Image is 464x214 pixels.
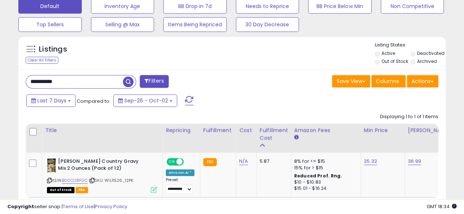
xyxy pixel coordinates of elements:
[18,17,82,32] button: Top Sellers
[58,158,147,173] b: [PERSON_NAME] Country Gravy Mix 2 Ounces (Pack of 12)
[376,78,399,85] span: Columns
[26,94,76,107] button: Last 7 Days
[91,17,154,32] button: Selling @ Max
[417,58,437,64] label: Archived
[183,159,194,165] span: OFF
[381,50,395,56] label: Active
[45,127,160,134] div: Title
[408,127,452,134] div: [PERSON_NAME]
[381,58,408,64] label: Out of Stock
[364,158,377,165] a: 25.32
[113,94,177,107] button: Sep-26 - Oct-02
[294,127,358,134] div: Amazon Fees
[294,173,342,179] b: Reduced Prof. Rng.
[417,50,445,56] label: Deactivated
[294,165,355,171] div: 15% for > $15
[39,44,67,55] h5: Listings
[294,185,355,192] div: $15.01 - $16.24
[239,158,248,165] a: N/A
[294,179,355,185] div: $10 - $10.83
[260,127,288,142] div: Fulfillment Cost
[294,158,355,165] div: 8% for <= $15
[371,75,406,87] button: Columns
[364,127,402,134] div: Min Price
[140,75,168,88] button: Filters
[77,98,110,105] span: Compared to:
[166,127,197,134] div: Repricing
[427,203,457,210] span: 2025-10-11 18:34 GMT
[63,203,94,210] a: Terms of Use
[37,97,66,104] span: Last 7 Days
[332,75,370,87] button: Save View
[7,203,34,210] strong: Copyright
[163,17,227,32] button: Items Being Repriced
[76,187,88,193] span: FBA
[375,42,446,49] p: Listing States:
[236,17,299,32] button: 30 Day Decrease
[47,158,56,173] img: 51ZFlF3z3SL._SL40_.jpg
[203,127,233,134] div: Fulfillment
[166,177,194,194] div: Preset:
[239,127,253,134] div: Cost
[124,97,168,104] span: Sep-26 - Oct-02
[47,158,157,192] div: ASIN:
[294,134,299,141] small: Amazon Fees.
[26,57,58,64] div: Clear All Filters
[166,169,194,176] div: Amazon AI *
[203,158,217,166] small: FBA
[407,75,438,87] button: Actions
[95,203,127,210] a: Privacy Policy
[7,203,127,210] div: seller snap | |
[47,187,74,193] span: All listings that are currently out of stock and unavailable for purchase on Amazon
[62,177,88,184] a: B00CL18FGC
[89,177,133,183] span: | SKU: WIL11526_12PK
[260,158,285,165] div: 5.87
[380,113,438,120] div: Displaying 1 to 1 of 1 items
[167,159,176,165] span: ON
[408,158,421,165] a: 36.99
